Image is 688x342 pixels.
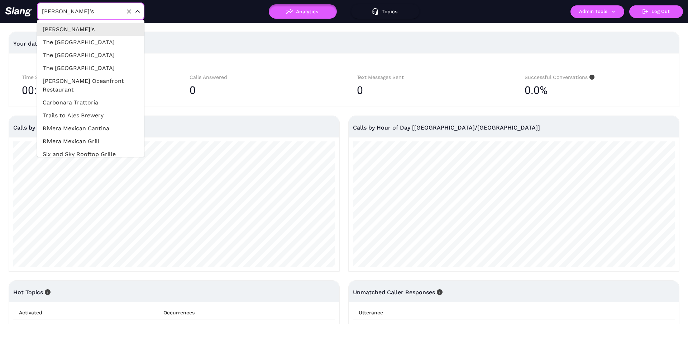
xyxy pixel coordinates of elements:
[37,135,144,148] li: Riviera Mexican Grill
[588,75,594,80] span: info-circle
[629,5,683,18] button: Log Out
[525,74,594,80] span: Successful Conversations
[435,289,443,295] span: info-circle
[133,7,142,16] button: Close
[37,36,144,49] li: The [GEOGRAPHIC_DATA]
[37,62,144,75] li: The [GEOGRAPHIC_DATA]
[22,81,63,99] span: 00:00:00
[357,73,499,81] div: Text Messages Sent
[13,116,335,139] div: Calls by Date
[190,73,331,81] div: Calls Answered
[13,35,675,52] div: Your data for the past
[124,6,134,17] button: Clear
[37,96,144,109] li: Carbonara Trattoria
[37,122,144,135] li: Riviera Mexican Cantina
[37,148,144,161] li: Six and Sky Rooftop Grille
[353,306,675,319] th: Utterance
[37,23,144,36] li: [PERSON_NAME]'s
[570,5,624,18] button: Admin Tools
[37,49,144,62] li: The [GEOGRAPHIC_DATA]
[13,289,51,296] span: Hot Topics
[269,9,337,14] a: Analytics
[353,116,675,139] div: Calls by Hour of Day [[GEOGRAPHIC_DATA]/[GEOGRAPHIC_DATA]]
[13,306,158,319] th: Activated
[37,75,144,96] li: [PERSON_NAME] Oceanfront Restaurant
[269,4,337,19] button: Analytics
[5,7,32,17] img: 623511267c55cb56e2f2a487_logo2.png
[357,84,363,97] span: 0
[190,84,196,97] span: 0
[351,4,419,19] button: Topics
[525,81,548,99] span: 0.0%
[158,306,335,319] th: Occurrences
[43,289,51,295] span: info-circle
[22,74,57,80] span: Time Saved
[353,289,443,296] span: Unmatched Caller Responses
[37,109,144,122] li: Trails to Ales Brewery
